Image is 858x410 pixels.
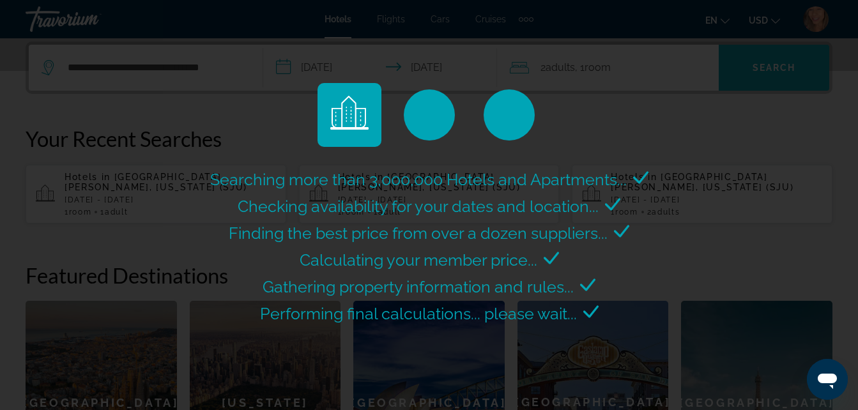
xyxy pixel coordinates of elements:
iframe: Button to launch messaging window [807,359,848,400]
span: Finding the best price from over a dozen suppliers... [229,224,608,243]
span: Searching more than 3,000,000 Hotels and Apartments... [210,170,627,189]
span: Calculating your member price... [300,250,537,270]
span: Performing final calculations... please wait... [260,304,577,323]
span: Gathering property information and rules... [263,277,574,296]
span: Checking availability for your dates and location... [238,197,599,216]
